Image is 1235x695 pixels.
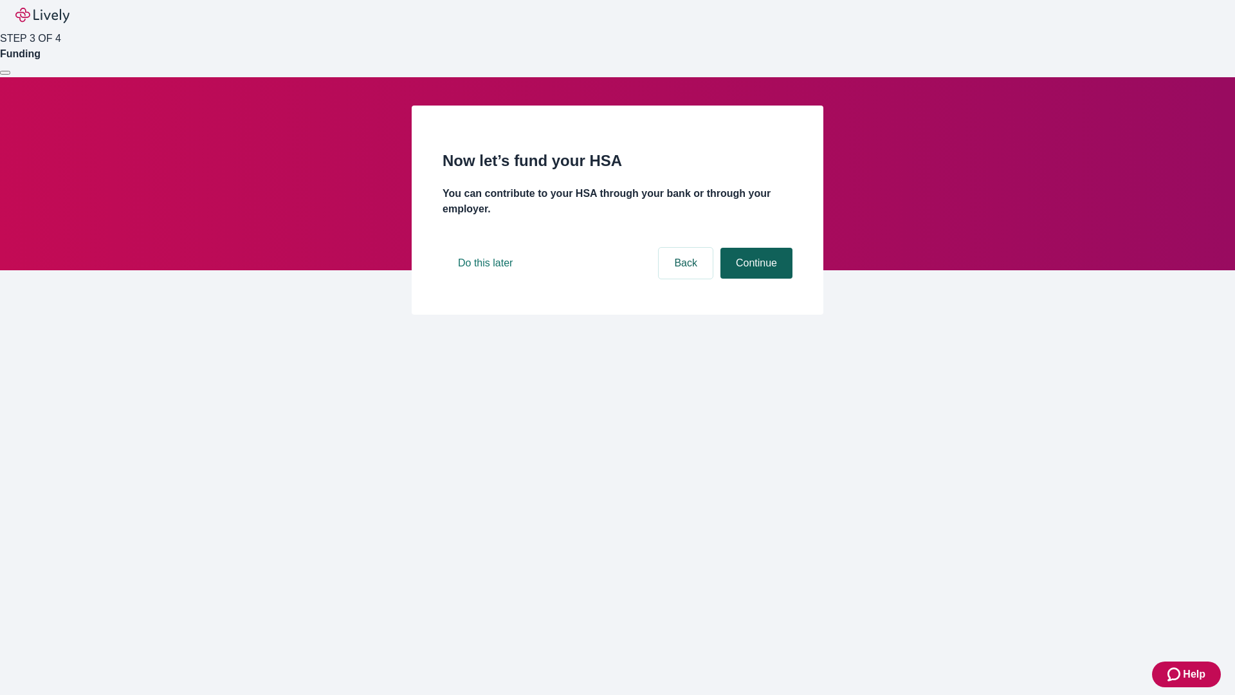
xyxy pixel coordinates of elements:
button: Back [659,248,713,279]
button: Do this later [443,248,528,279]
svg: Zendesk support icon [1167,667,1183,682]
button: Continue [720,248,792,279]
h4: You can contribute to your HSA through your bank or through your employer. [443,186,792,217]
span: Help [1183,667,1205,682]
img: Lively [15,8,69,23]
h2: Now let’s fund your HSA [443,149,792,172]
button: Zendesk support iconHelp [1152,662,1221,687]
